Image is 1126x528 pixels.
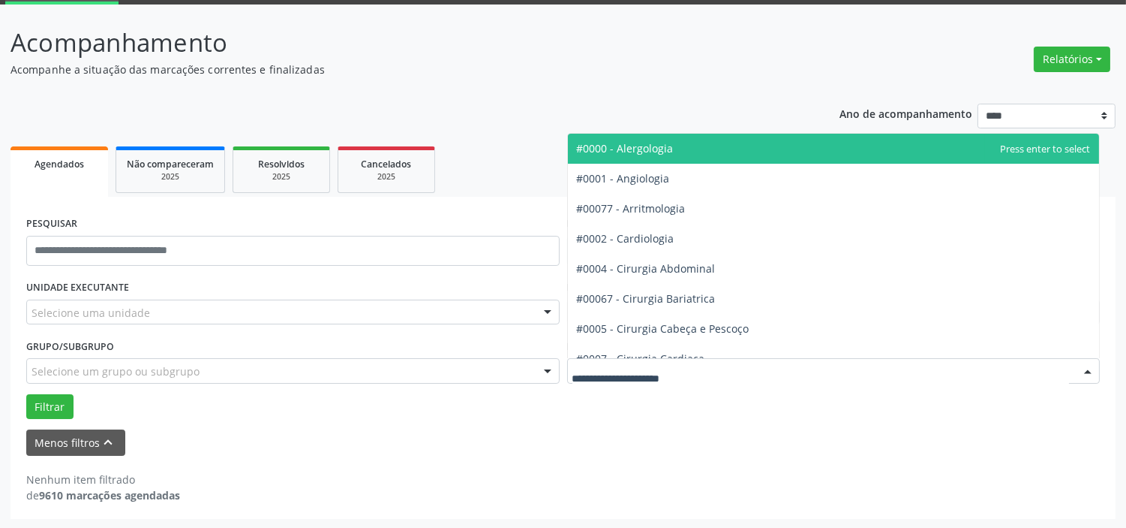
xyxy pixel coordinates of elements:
[26,394,74,420] button: Filtrar
[577,141,674,155] span: #0000 - Alergologia
[26,335,114,358] label: Grupo/Subgrupo
[577,291,716,306] span: #00067 - Cirurgia Bariatrica
[349,171,424,183] div: 2025
[577,231,674,246] span: #0002 - Cardiologia
[1034,47,1110,72] button: Relatórios
[32,305,150,321] span: Selecione uma unidade
[127,158,214,170] span: Não compareceram
[26,213,77,236] label: PESQUISAR
[26,487,180,503] div: de
[35,158,84,170] span: Agendados
[362,158,412,170] span: Cancelados
[32,364,200,379] span: Selecione um grupo ou subgrupo
[577,351,705,366] span: #0007 - Cirurgia Cardiaca
[26,276,129,300] label: UNIDADE EXECUTANTE
[577,261,716,276] span: #0004 - Cirurgia Abdominal
[577,201,686,216] span: #00077 - Arritmologia
[11,24,784,62] p: Acompanhamento
[577,171,670,186] span: #0001 - Angiologia
[127,171,214,183] div: 2025
[26,430,125,456] button: Menos filtroskeyboard_arrow_up
[101,434,117,451] i: keyboard_arrow_up
[26,472,180,487] div: Nenhum item filtrado
[577,321,749,336] span: #0005 - Cirurgia Cabeça e Pescoço
[244,171,319,183] div: 2025
[839,104,972,122] p: Ano de acompanhamento
[39,488,180,502] strong: 9610 marcações agendadas
[11,62,784,77] p: Acompanhe a situação das marcações correntes e finalizadas
[258,158,305,170] span: Resolvidos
